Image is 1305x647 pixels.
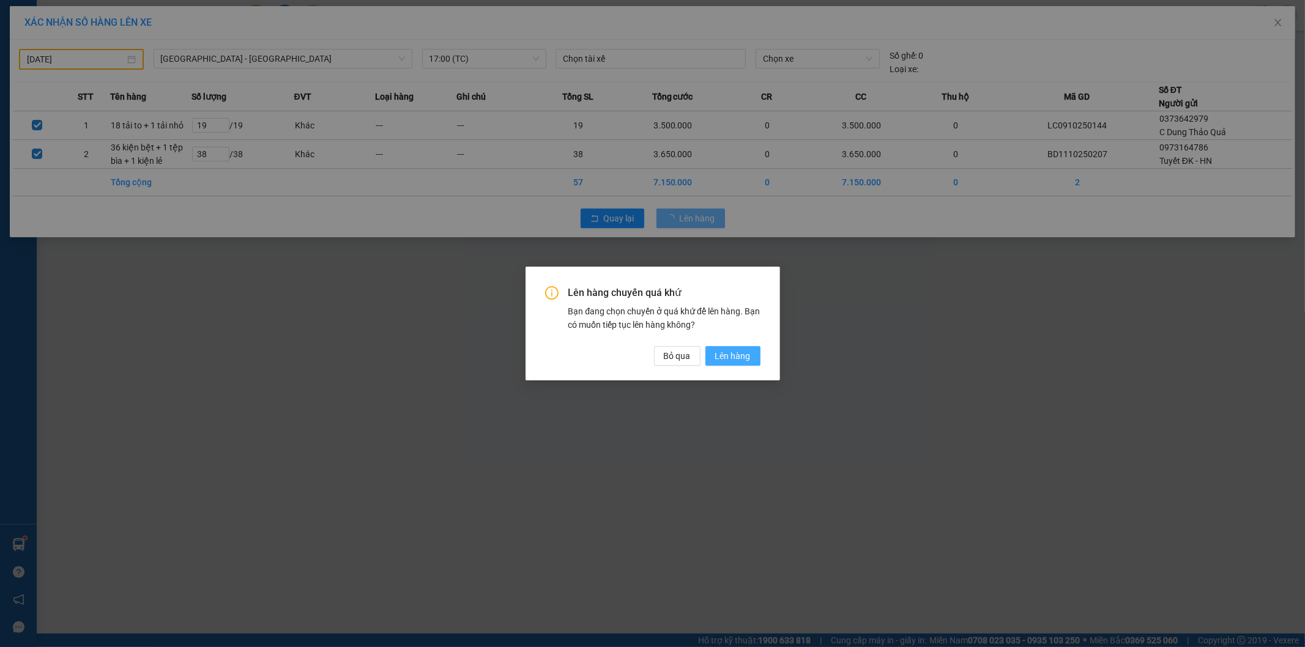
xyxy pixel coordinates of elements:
button: Bỏ qua [654,346,701,366]
button: Lên hàng [705,346,760,366]
span: info-circle [545,286,559,300]
span: Lên hàng chuyến quá khứ [568,286,760,300]
div: Bạn đang chọn chuyến ở quá khứ để lên hàng. Bạn có muốn tiếp tục lên hàng không? [568,305,760,331]
span: Bỏ qua [664,349,691,363]
span: Lên hàng [715,349,751,363]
